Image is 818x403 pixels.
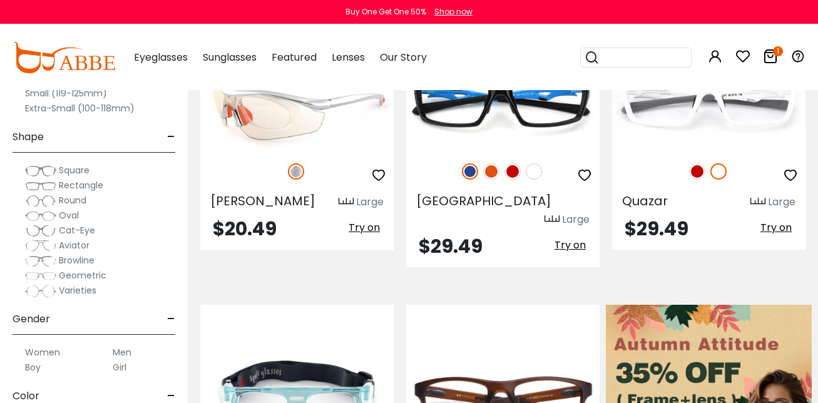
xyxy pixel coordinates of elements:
span: Oval [59,209,79,222]
span: $29.49 [419,233,483,260]
span: Our Story [380,50,427,64]
img: abbeglasses.com [13,42,115,73]
span: Shape [13,122,44,152]
img: Geometric.png [25,270,56,282]
img: Orange [483,163,499,180]
span: - [167,304,175,334]
span: Try on [760,220,792,235]
span: Varieties [59,284,96,297]
label: Boy [25,360,41,375]
span: $20.49 [213,215,277,242]
img: Rectangle.png [25,180,56,192]
img: White [710,163,727,180]
img: Blue Lisbon - TR ,Universal Bridge Fit [406,53,600,150]
label: Small (119-125mm) [25,86,107,101]
a: 1 [763,51,778,66]
button: Try on [345,220,384,236]
span: [GEOGRAPHIC_DATA] [416,192,551,210]
span: Try on [349,220,380,235]
img: Varieties.png [25,285,56,298]
span: Gender [13,304,50,334]
img: Round.png [25,195,56,207]
a: Shop now [428,6,473,17]
div: Large [768,195,795,210]
img: Red [504,163,521,180]
span: Featured [272,50,317,64]
img: Silver [288,163,304,180]
span: Cat-Eye [59,224,95,237]
span: Lenses [332,50,365,64]
span: Geometric [59,269,106,282]
button: Try on [757,220,795,236]
span: - [167,122,175,152]
img: Cat-Eye.png [25,225,56,237]
label: Girl [113,360,126,375]
img: Browline.png [25,255,56,267]
img: Blue [462,163,478,180]
div: Shop now [434,6,473,18]
i: 1 [773,46,783,56]
img: White [526,163,542,180]
label: Extra-Small (100-118mm) [25,101,135,116]
label: Men [113,345,131,360]
span: Aviator [59,239,89,252]
img: Silver Gustavus - Plastic ,Adjust Nose Pads [200,53,394,150]
span: Sunglasses [203,50,257,64]
div: Large [562,212,590,227]
div: Large [356,195,384,210]
img: Red [689,163,705,180]
img: White Quazar - TR ,Universal Bridge Fit [612,53,805,150]
button: Try on [551,237,590,253]
img: size ruler [750,197,765,207]
img: Square.png [25,165,56,177]
span: Browline [59,254,95,267]
img: Oval.png [25,210,56,222]
span: Try on [555,238,586,252]
img: size ruler [544,215,560,224]
span: Square [59,164,89,176]
div: Buy One Get One 50% [345,6,426,18]
label: Women [25,345,60,360]
span: Quazar [622,192,668,210]
img: size ruler [339,197,354,207]
span: $29.49 [625,215,688,242]
span: Eyeglasses [134,50,188,64]
span: Rectangle [59,179,103,191]
span: Round [59,194,86,207]
span: [PERSON_NAME] [210,192,315,210]
img: Aviator.png [25,240,56,252]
